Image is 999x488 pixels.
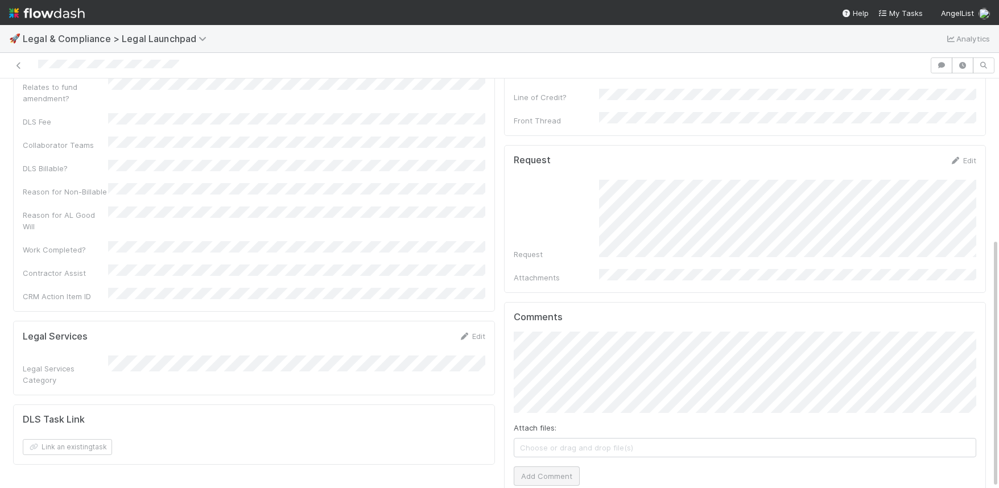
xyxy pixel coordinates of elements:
span: AngelList [941,9,974,18]
img: logo-inverted-e16ddd16eac7371096b0.svg [9,3,85,23]
div: Reason for AL Good Will [23,209,108,232]
h5: Comments [514,312,976,323]
button: Add Comment [514,466,580,486]
div: Legal Services Category [23,363,108,386]
button: Link an existingtask [23,439,112,455]
label: Attach files: [514,422,556,433]
div: DLS Fee [23,116,108,127]
div: Attachments [514,272,599,283]
div: Collaborator Teams [23,139,108,151]
div: DLS Billable? [23,163,108,174]
div: Reason for Non-Billable [23,186,108,197]
div: Relates to fund amendment? [23,81,108,104]
div: Work Completed? [23,244,108,255]
span: My Tasks [878,9,923,18]
a: Edit [459,332,485,341]
span: Choose or drag and drop file(s) [514,439,976,457]
span: Legal & Compliance > Legal Launchpad [23,33,212,44]
a: Edit [950,156,976,165]
div: Front Thread [514,115,599,126]
div: Help [841,7,869,19]
div: Request [514,249,599,260]
div: Line of Credit? [514,92,599,103]
span: 🚀 [9,34,20,43]
div: Contractor Assist [23,267,108,279]
h5: DLS Task Link [23,414,85,425]
div: CRM Action Item ID [23,291,108,302]
h5: Request [514,155,551,166]
h5: Legal Services [23,331,88,342]
a: Analytics [945,32,990,46]
a: My Tasks [878,7,923,19]
img: avatar_0b1dbcb8-f701-47e0-85bc-d79ccc0efe6c.png [979,8,990,19]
